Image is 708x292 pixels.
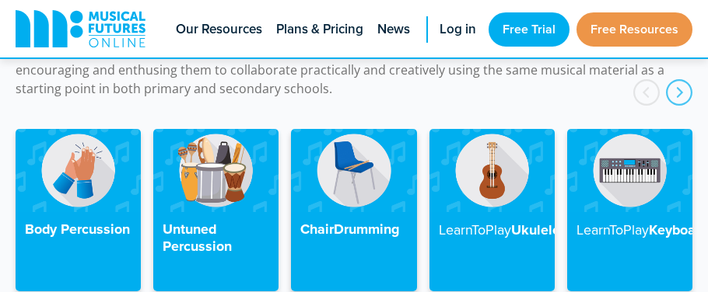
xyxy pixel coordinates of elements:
h4: Ukulele [439,221,545,239]
h4: Keyboard [577,221,683,239]
div: next [666,79,692,106]
h4: Untuned Percussion [163,221,269,255]
h4: Body Percussion [25,221,131,238]
p: The rationale behind Transition Projects is to support a process of musical learning that begins ... [16,23,692,98]
a: ChairDrumming [291,129,416,291]
strong: LearnToPlay [439,220,511,239]
span: News [377,19,410,40]
h4: ChairDrumming [300,221,407,238]
a: Free Resources [577,12,692,47]
div: prev [633,79,660,106]
span: Our Resources [176,19,262,40]
a: Untuned Percussion [153,129,279,291]
a: Body Percussion [16,129,141,291]
span: Plans & Pricing [276,19,363,40]
a: LearnToPlayKeyboard [567,129,692,291]
a: LearnToPlayUkulele [429,129,555,291]
span: Log in [440,19,476,40]
strong: LearnToPlay [577,220,649,239]
a: Free Trial [489,12,570,47]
